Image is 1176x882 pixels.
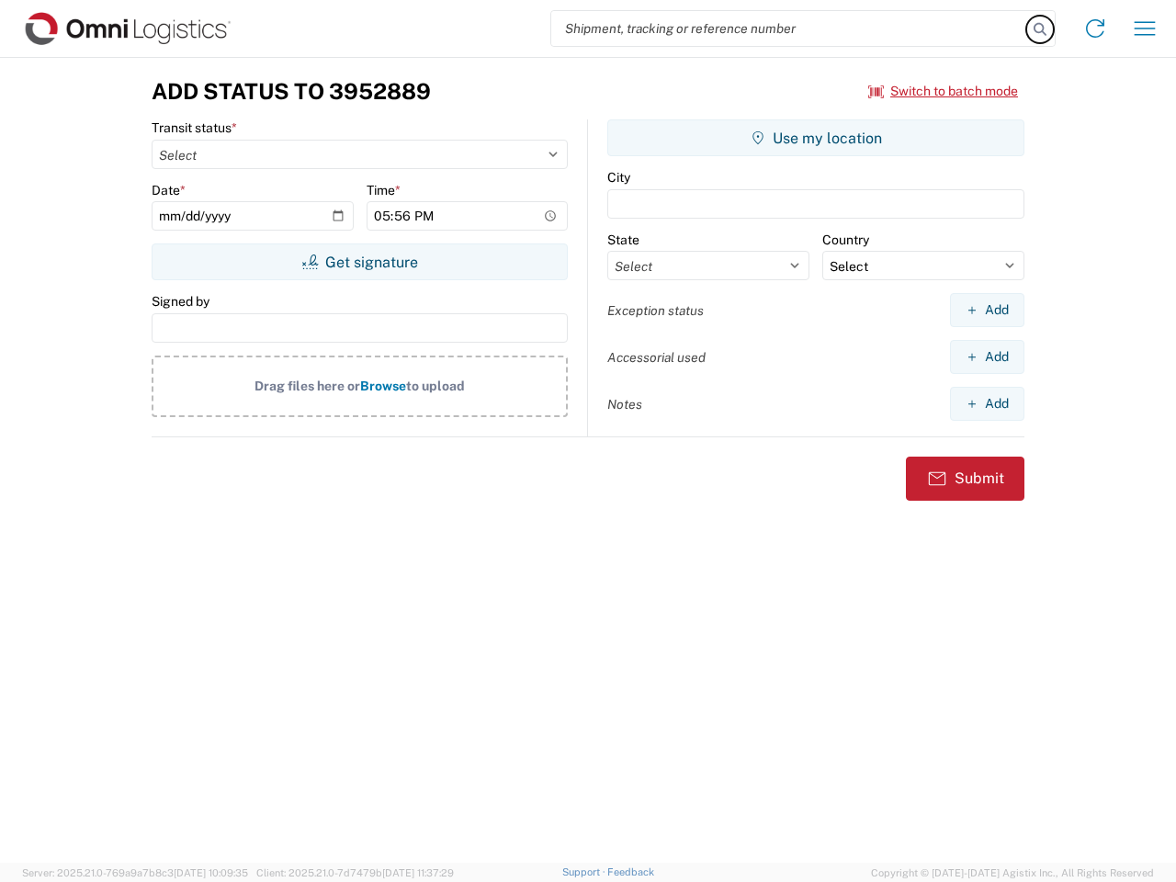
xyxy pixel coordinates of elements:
[551,11,1027,46] input: Shipment, tracking or reference number
[906,457,1024,501] button: Submit
[950,293,1024,327] button: Add
[562,866,608,877] a: Support
[152,243,568,280] button: Get signature
[174,867,248,878] span: [DATE] 10:09:35
[152,182,186,198] label: Date
[256,867,454,878] span: Client: 2025.21.0-7d7479b
[950,387,1024,421] button: Add
[950,340,1024,374] button: Add
[254,379,360,393] span: Drag files here or
[607,169,630,186] label: City
[22,867,248,878] span: Server: 2025.21.0-769a9a7b8c3
[607,349,706,366] label: Accessorial used
[607,866,654,877] a: Feedback
[360,379,406,393] span: Browse
[607,119,1024,156] button: Use my location
[822,232,869,248] label: Country
[607,396,642,413] label: Notes
[152,78,431,105] h3: Add Status to 3952889
[382,867,454,878] span: [DATE] 11:37:29
[367,182,401,198] label: Time
[607,302,704,319] label: Exception status
[406,379,465,393] span: to upload
[871,865,1154,881] span: Copyright © [DATE]-[DATE] Agistix Inc., All Rights Reserved
[152,119,237,136] label: Transit status
[607,232,639,248] label: State
[152,293,209,310] label: Signed by
[868,76,1018,107] button: Switch to batch mode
